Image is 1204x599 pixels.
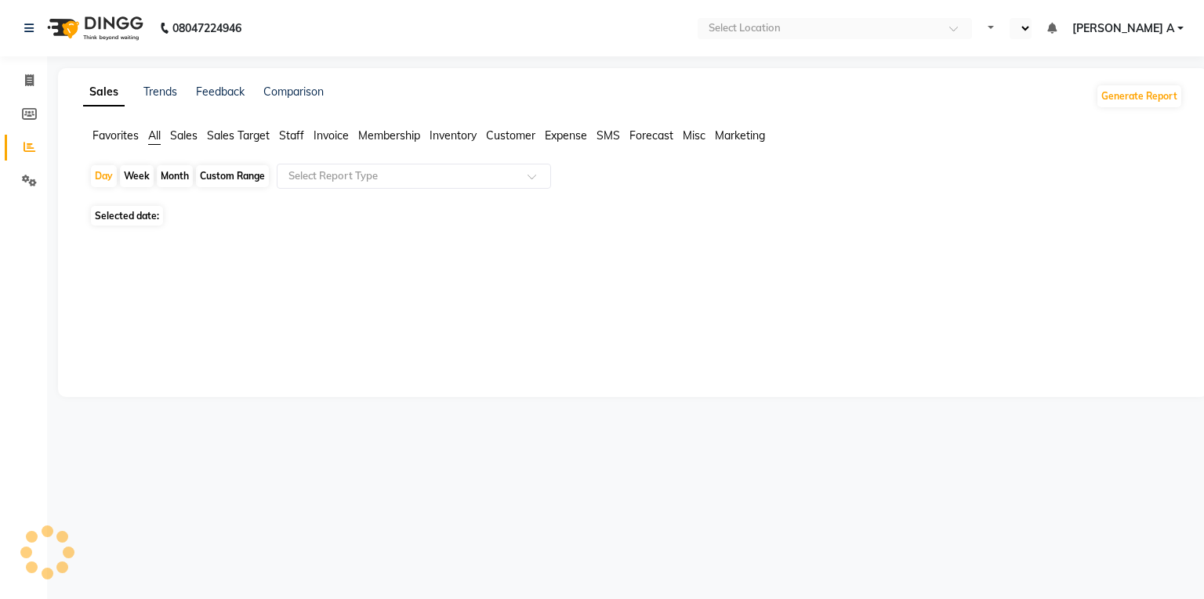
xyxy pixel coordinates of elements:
a: Sales [83,78,125,106]
div: Day [91,165,117,187]
button: Generate Report [1097,85,1181,107]
span: Sales Target [207,128,270,143]
div: Month [157,165,193,187]
span: Membership [358,128,420,143]
span: Invoice [314,128,349,143]
b: 08047224946 [172,6,241,50]
img: logo [40,6,147,50]
span: All [148,128,161,143]
div: Custom Range [196,165,269,187]
span: Staff [279,128,304,143]
span: SMS [597,128,620,143]
span: Marketing [715,128,765,143]
a: Feedback [196,85,245,99]
span: Forecast [629,128,673,143]
span: Favorites [92,128,139,143]
span: Selected date: [91,206,163,226]
span: Inventory [430,128,477,143]
a: Trends [143,85,177,99]
div: Select Location [709,20,781,36]
span: [PERSON_NAME] A [1072,20,1174,37]
div: Week [120,165,154,187]
span: Misc [683,128,705,143]
span: Expense [545,128,587,143]
span: Sales [170,128,198,143]
span: Customer [486,128,535,143]
a: Comparison [263,85,324,99]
